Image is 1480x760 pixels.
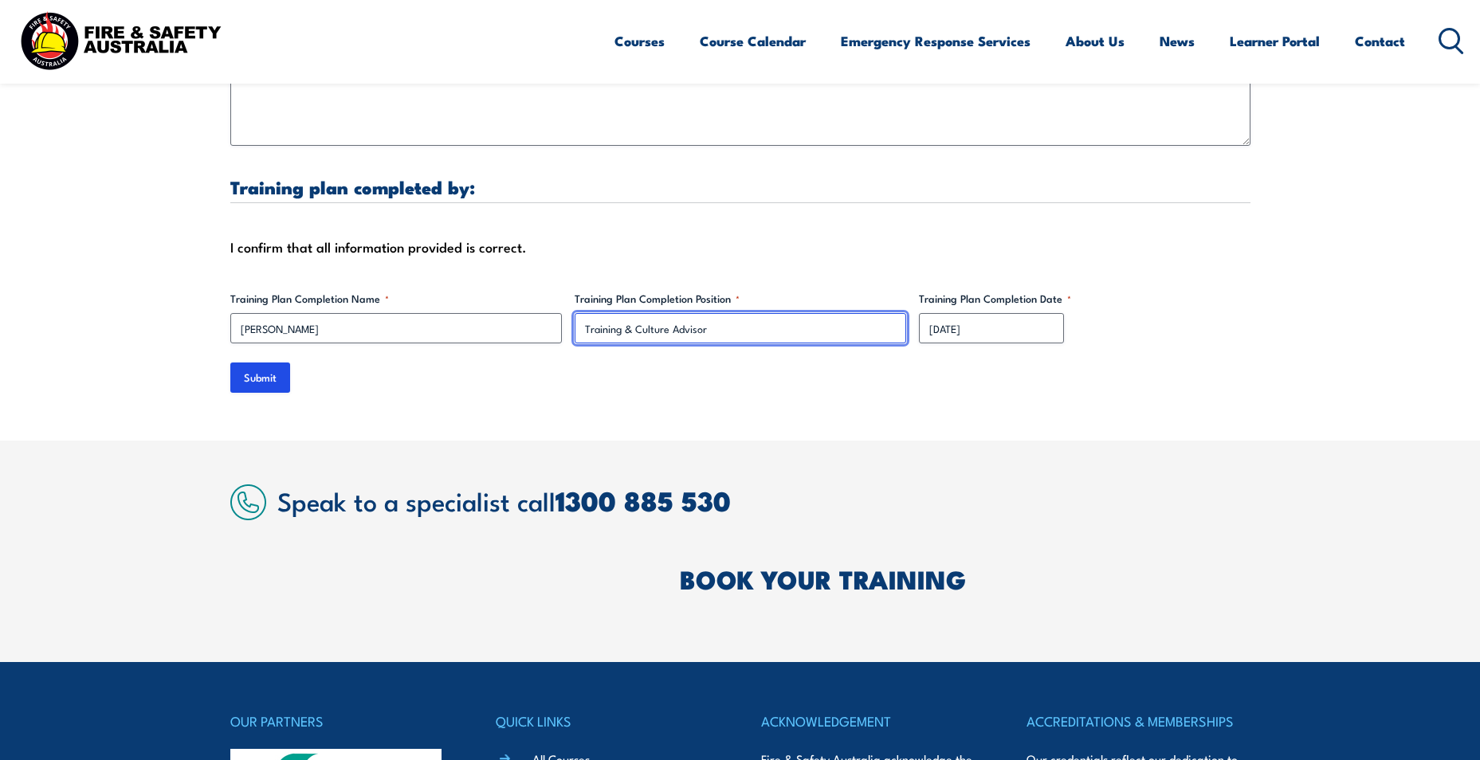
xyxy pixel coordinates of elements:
[1066,20,1125,62] a: About Us
[919,313,1064,343] input: dd/mm/yyyy
[575,291,906,307] label: Training Plan Completion Position
[230,178,1250,196] h3: Training plan completed by:
[230,710,453,732] h4: OUR PARTNERS
[614,20,665,62] a: Courses
[555,479,731,521] a: 1300 885 530
[230,291,562,307] label: Training Plan Completion Name
[680,567,1250,590] h2: BOOK YOUR TRAINING
[919,291,1250,307] label: Training Plan Completion Date
[761,710,984,732] h4: ACKNOWLEDGEMENT
[230,362,290,393] input: Submit
[277,486,1250,515] h2: Speak to a specialist call
[1160,20,1195,62] a: News
[230,235,1250,259] div: I confirm that all information provided is correct.
[841,20,1031,62] a: Emergency Response Services
[496,710,719,732] h4: QUICK LINKS
[1027,710,1250,732] h4: ACCREDITATIONS & MEMBERSHIPS
[1230,20,1320,62] a: Learner Portal
[700,20,806,62] a: Course Calendar
[1355,20,1405,62] a: Contact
